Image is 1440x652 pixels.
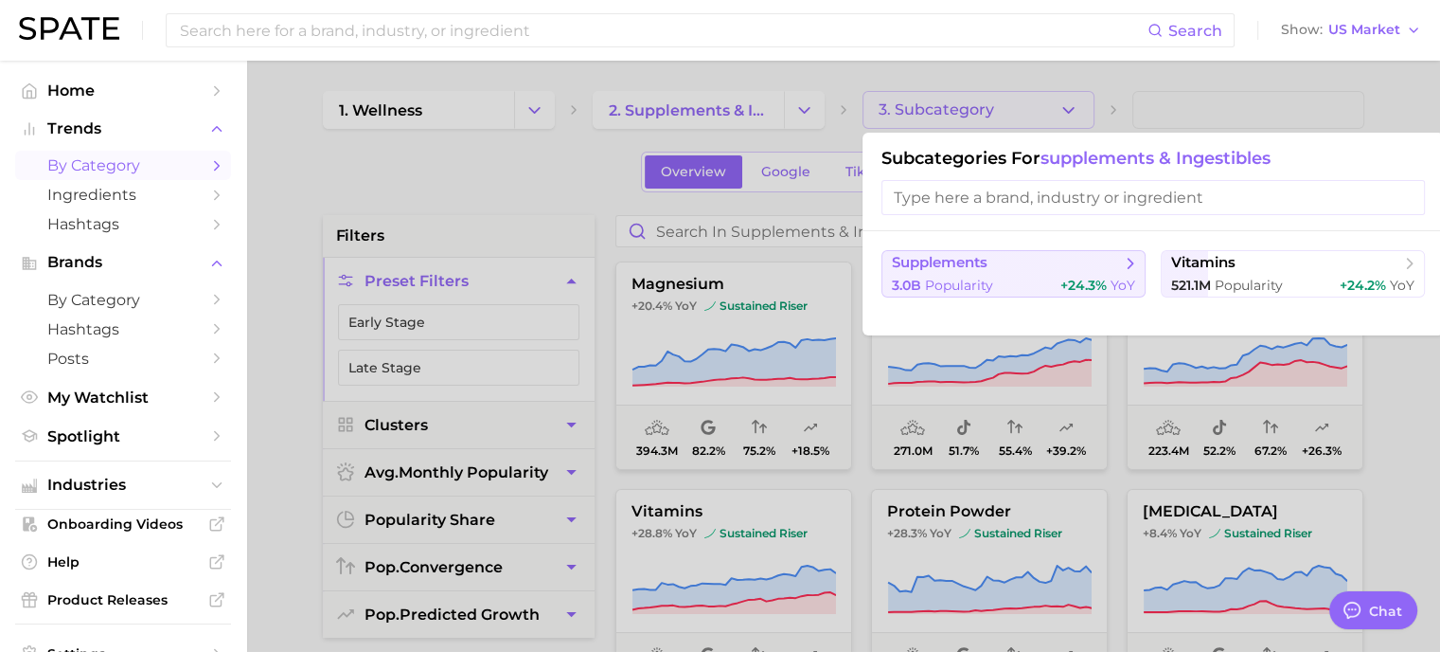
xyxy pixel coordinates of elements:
span: +24.3% [1060,277,1107,294]
span: Popularity [1215,277,1283,294]
span: Popularity [925,277,993,294]
button: Brands [15,248,231,277]
button: ShowUS Market [1276,18,1426,43]
span: Hashtags [47,215,199,233]
span: Search [1168,22,1222,40]
span: Onboarding Videos [47,516,199,533]
a: Hashtags [15,315,231,344]
span: Show [1281,25,1323,35]
span: Brands [47,254,199,271]
span: Hashtags [47,320,199,338]
a: Home [15,76,231,105]
button: vitamins521.1m Popularity+24.2% YoY [1161,250,1425,298]
a: Help [15,548,231,576]
span: Trends [47,120,199,137]
span: supplements & ingestibles [1040,148,1271,169]
span: Help [47,553,199,570]
input: Type here a brand, industry or ingredient [881,180,1425,215]
a: Product Releases [15,586,231,614]
a: Ingredients [15,180,231,209]
span: by Category [47,291,199,309]
a: by Category [15,151,231,180]
span: supplements [892,254,987,272]
a: Spotlight [15,422,231,451]
span: Home [47,81,199,100]
span: Ingredients [47,186,199,204]
img: SPATE [19,17,119,40]
span: YoY [1390,277,1414,294]
span: 521.1m [1171,277,1211,294]
a: My Watchlist [15,383,231,412]
span: +24.2% [1340,277,1386,294]
span: Product Releases [47,591,199,608]
span: vitamins [1171,254,1236,272]
a: Hashtags [15,209,231,239]
span: US Market [1328,25,1400,35]
a: Posts [15,344,231,373]
a: Onboarding Videos [15,510,231,538]
input: Search here for a brand, industry, or ingredient [178,14,1147,46]
span: YoY [1111,277,1135,294]
button: Industries [15,471,231,499]
span: My Watchlist [47,389,199,407]
button: Trends [15,115,231,143]
h1: Subcategories for [881,148,1425,169]
span: by Category [47,156,199,174]
button: supplements3.0b Popularity+24.3% YoY [881,250,1146,298]
a: by Category [15,285,231,315]
span: Spotlight [47,427,199,445]
span: 3.0b [892,277,921,294]
span: Posts [47,350,199,368]
span: Industries [47,477,199,494]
